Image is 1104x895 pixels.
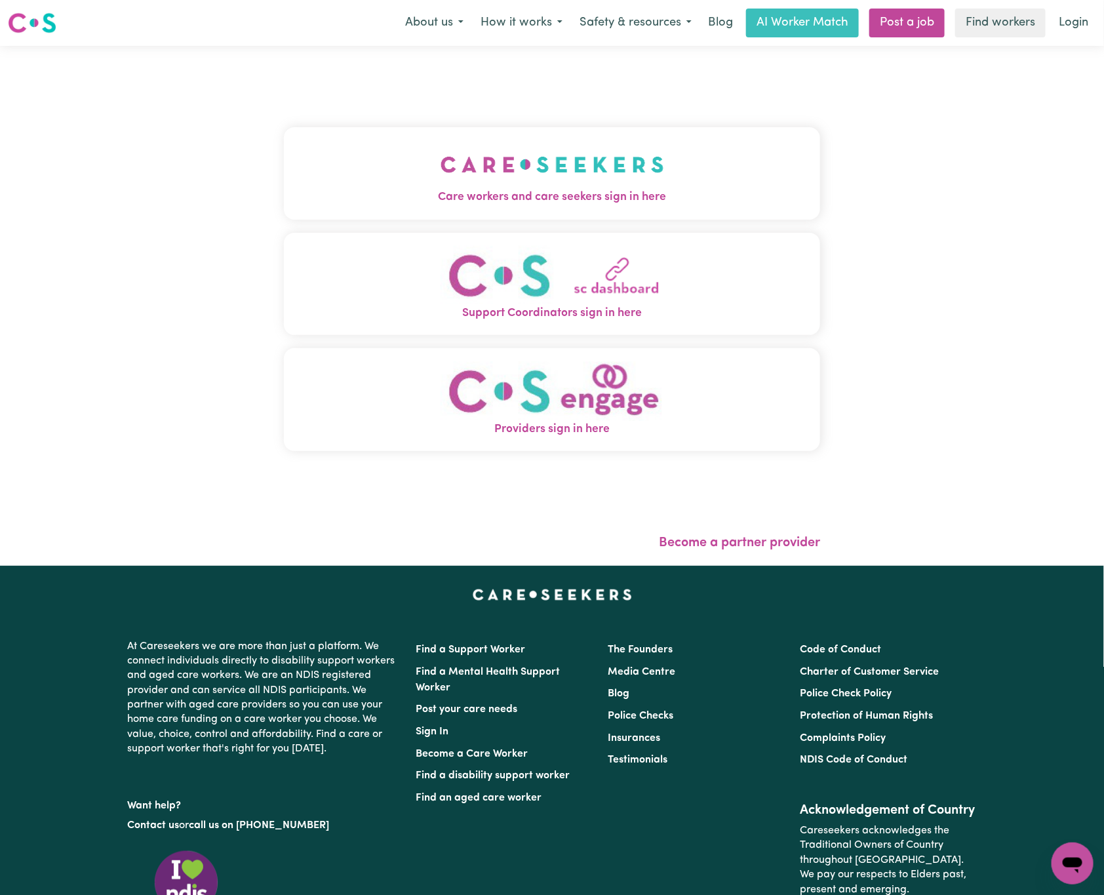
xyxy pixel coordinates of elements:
[659,536,820,549] a: Become a partner provider
[1052,843,1094,885] iframe: Button to launch messaging window
[8,11,56,35] img: Careseekers logo
[608,688,629,699] a: Blog
[416,726,448,737] a: Sign In
[127,813,400,838] p: or
[608,645,673,655] a: The Founders
[284,305,820,322] span: Support Coordinators sign in here
[127,820,179,831] a: Contact us
[800,733,886,744] a: Complaints Policy
[284,127,820,219] button: Care workers and care seekers sign in here
[608,733,660,744] a: Insurances
[473,589,632,600] a: Careseekers home page
[800,711,934,721] a: Protection of Human Rights
[127,634,400,762] p: At Careseekers we are more than just a platform. We connect individuals directly to disability su...
[284,348,820,451] button: Providers sign in here
[284,233,820,336] button: Support Coordinators sign in here
[800,645,882,655] a: Code of Conduct
[800,667,939,677] a: Charter of Customer Service
[416,749,528,759] a: Become a Care Worker
[746,9,859,37] a: AI Worker Match
[608,755,667,765] a: Testimonials
[869,9,945,37] a: Post a job
[416,645,525,655] a: Find a Support Worker
[284,421,820,438] span: Providers sign in here
[472,9,571,37] button: How it works
[608,667,675,677] a: Media Centre
[416,704,517,715] a: Post your care needs
[800,755,908,765] a: NDIS Code of Conduct
[416,770,570,781] a: Find a disability support worker
[800,688,892,699] a: Police Check Policy
[800,803,977,818] h2: Acknowledgement of Country
[284,189,820,206] span: Care workers and care seekers sign in here
[955,9,1046,37] a: Find workers
[416,667,560,693] a: Find a Mental Health Support Worker
[700,9,741,37] a: Blog
[608,711,673,721] a: Police Checks
[1051,9,1096,37] a: Login
[397,9,472,37] button: About us
[8,8,56,38] a: Careseekers logo
[416,793,542,803] a: Find an aged care worker
[189,820,329,831] a: call us on [PHONE_NUMBER]
[127,793,400,813] p: Want help?
[571,9,700,37] button: Safety & resources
